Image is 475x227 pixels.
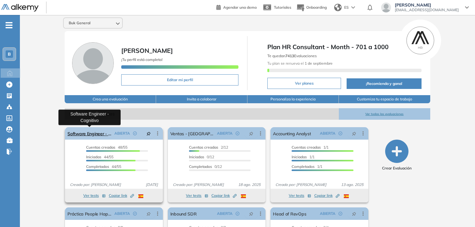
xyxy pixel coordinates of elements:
img: Logo [1,4,39,12]
button: Ver todas las evaluaciones [339,108,430,120]
a: Software Engineer - Cognitivo [67,127,112,140]
div: Software Engineer - Cognitivo [58,109,121,125]
span: pushpin [352,211,356,216]
span: Cuentas creadas [189,145,218,150]
button: Editar mi perfil [121,74,238,86]
span: [EMAIL_ADDRESS][DOMAIN_NAME] [395,7,459,12]
span: Iniciadas [189,155,204,159]
span: pushpin [352,131,356,136]
button: Onboarding [296,1,327,14]
span: ABIERTA [114,211,130,216]
span: check-circle [236,212,239,215]
span: check-circle [133,132,137,135]
img: arrow [351,6,355,9]
img: Foto de perfil [72,42,114,84]
span: Iniciadas [292,155,307,159]
span: 1/1 [292,164,322,169]
span: ABIERTA [320,211,335,216]
button: Ver tests [186,192,208,199]
span: ES [344,5,349,10]
span: Completados [86,164,109,169]
span: [PERSON_NAME] [395,2,459,7]
span: 2/12 [189,145,228,150]
span: ABIERTA [320,131,335,136]
span: Iniciadas [86,155,101,159]
img: ESP [344,194,349,198]
button: pushpin [244,128,258,138]
span: 0/12 [189,164,222,169]
span: ¡Tu perfil está completo! [121,57,163,62]
span: Copiar link [314,193,339,198]
span: Creado por: [PERSON_NAME] [67,182,123,188]
button: Copiar link [109,192,134,199]
a: Inbound SDR [170,207,197,220]
span: pushpin [146,211,151,216]
div: Widget de chat [363,155,475,227]
button: pushpin [244,209,258,219]
span: pushpin [249,211,253,216]
button: Personaliza la experiencia [247,95,339,103]
span: Cuentas creadas [86,145,115,150]
span: check-circle [236,132,239,135]
span: B [8,52,11,57]
a: Agendar una demo [216,3,257,11]
img: ESP [138,194,143,198]
button: pushpin [347,128,361,138]
button: Crear Evaluación [382,140,412,171]
b: 7413 [285,53,294,58]
a: Accounting Analyst [273,127,311,140]
button: Crea una evaluación [65,95,156,103]
button: Ver tests [289,192,311,199]
span: [DATE] [143,182,160,188]
span: Creado por: [PERSON_NAME] [170,182,226,188]
button: ¡Recomienda y gana! [347,78,421,89]
img: world [334,4,342,11]
span: Creado por: [PERSON_NAME] [273,182,329,188]
span: Completados [189,164,212,169]
span: ABIERTA [217,211,233,216]
button: Ver planes [267,78,341,89]
button: pushpin [347,209,361,219]
span: Completados [292,164,315,169]
span: Onboarding [306,5,327,10]
span: 44/55 [86,155,113,159]
span: Te quedan Evaluaciones [267,53,317,58]
span: Tu plan se renueva el [267,61,333,66]
button: pushpin [142,209,155,219]
span: check-circle [339,132,342,135]
button: Customiza tu espacio de trabajo [339,95,430,103]
i: - [6,25,12,26]
span: ABIERTA [114,131,130,136]
span: Buk General [69,21,90,25]
button: pushpin [142,128,155,138]
span: Agendar una demo [223,5,257,10]
span: Tutoriales [274,5,291,10]
span: 48/55 [86,145,127,150]
button: Ver tests [83,192,106,199]
span: check-circle [339,212,342,215]
b: 1 de septiembre [304,61,333,66]
span: [PERSON_NAME] [121,47,173,54]
span: 1/1 [292,145,329,150]
a: Head of RevOps [273,207,306,220]
span: 13 ago. 2025 [339,182,366,188]
span: Copiar link [211,193,237,198]
button: Copiar link [211,192,237,199]
span: pushpin [146,131,151,136]
span: pushpin [249,131,253,136]
span: 18 ago. 2025 [236,182,263,188]
span: check-circle [133,212,137,215]
button: Copiar link [314,192,339,199]
span: ABIERTA [217,131,233,136]
span: 0/12 [189,155,214,159]
span: Plan HR Consultant - Month - 701 a 1000 [267,42,421,52]
img: ESP [241,194,246,198]
span: Cuentas creadas [292,145,321,150]
span: 1/1 [292,155,315,159]
a: Ventas - [GEOGRAPHIC_DATA] [170,127,214,140]
span: 44/55 [86,164,121,169]
a: Práctica People Happiness [67,207,112,220]
span: Copiar link [109,193,134,198]
span: Evaluaciones abiertas [65,108,339,120]
iframe: Chat Widget [363,155,475,227]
